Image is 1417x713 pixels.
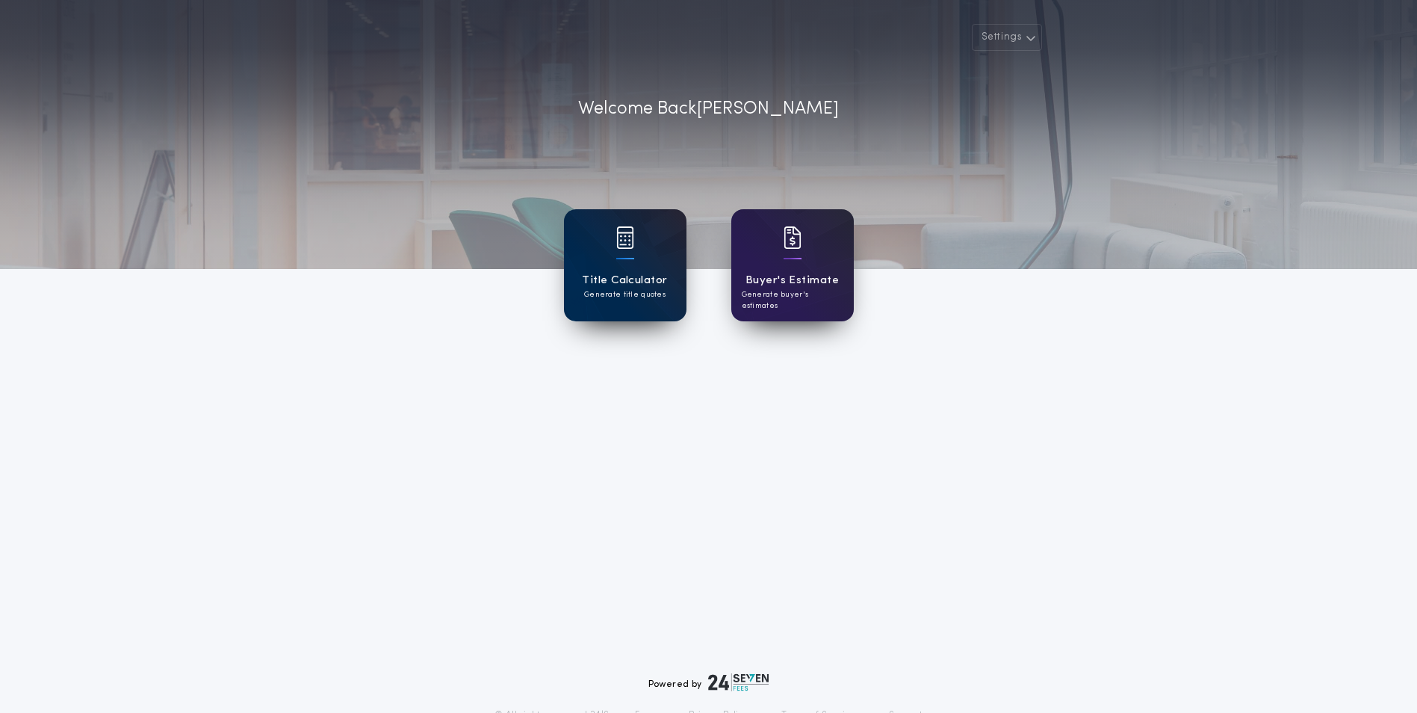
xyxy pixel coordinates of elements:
[745,272,839,289] h1: Buyer's Estimate
[584,289,666,300] p: Generate title quotes
[564,209,686,321] a: card iconTitle CalculatorGenerate title quotes
[616,226,634,249] img: card icon
[784,226,801,249] img: card icon
[742,289,843,312] p: Generate buyer's estimates
[972,24,1042,51] button: Settings
[578,96,839,123] p: Welcome Back [PERSON_NAME]
[648,673,769,691] div: Powered by
[708,673,769,691] img: logo
[731,209,854,321] a: card iconBuyer's EstimateGenerate buyer's estimates
[582,272,667,289] h1: Title Calculator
